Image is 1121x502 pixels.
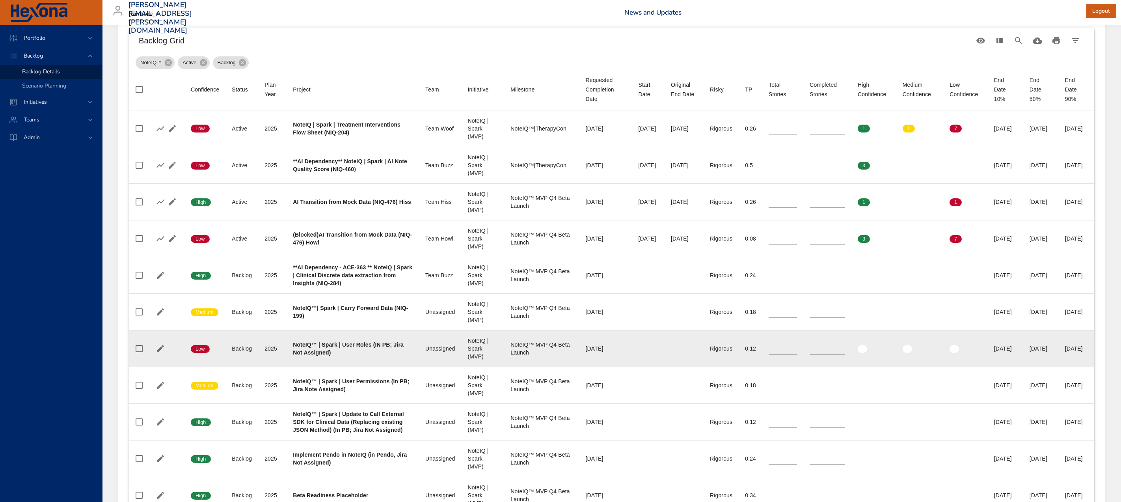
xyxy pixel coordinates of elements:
[136,56,175,69] div: NoteIQ™
[1030,161,1052,169] div: [DATE]
[950,199,962,206] span: 1
[510,341,573,356] div: NoteIQ™ MVP Q4 Beta Launch
[971,31,990,50] button: Standard Views
[1030,125,1052,132] div: [DATE]
[1065,418,1088,426] div: [DATE]
[293,85,311,94] div: Project
[293,121,400,136] b: NoteIQ | Spark | Treatment Interventions Flow Sheet (NIQ-204)
[585,235,626,243] div: [DATE]
[510,161,573,169] div: NoteIQ™|TherapyCon
[1009,31,1028,50] button: Search
[810,80,845,99] div: Sort
[510,451,573,467] div: NoteIQ™ MVP Q4 Beta Launch
[232,308,252,316] div: Backlog
[950,125,962,132] span: 7
[264,418,280,426] div: 2025
[17,134,46,141] span: Admin
[425,125,455,132] div: Team Woof
[1028,31,1047,50] button: Download CSV
[232,381,252,389] div: Backlog
[293,264,412,286] b: **AI Dependency - ACE-363 ** NoteIQ | Spark | Clinical Discrete data extraction from Insights (NI...
[639,80,658,99] div: Sort
[293,199,411,205] b: AI Transition from Mock Data (NIQ-476) Hiss
[950,80,981,99] div: Sort
[468,263,498,287] div: NoteIQ | Spark (MVP)
[1066,31,1085,50] button: Filter Table
[264,308,280,316] div: 2025
[191,162,210,169] span: Low
[745,271,756,279] div: 0.24
[232,125,252,132] div: Active
[858,80,890,99] div: Sort
[510,267,573,283] div: NoteIQ™ MVP Q4 Beta Launch
[213,56,249,69] div: Backlog
[994,455,1017,463] div: [DATE]
[468,117,498,140] div: NoteIQ | Spark (MVP)
[1065,308,1088,316] div: [DATE]
[155,343,166,355] button: Edit Project Details
[585,125,626,132] div: [DATE]
[858,162,870,169] span: 3
[950,235,962,243] span: 7
[994,491,1017,499] div: [DATE]
[710,381,732,389] div: Rigorous
[585,75,626,104] span: Requested Completion Date
[510,125,573,132] div: NoteIQ™|TherapyCon
[191,345,210,353] span: Low
[155,196,166,208] button: Show Burnup
[710,125,732,132] div: Rigorous
[745,345,756,353] div: 0.12
[745,418,756,426] div: 0.12
[994,381,1017,389] div: [DATE]
[425,85,439,94] div: Team
[155,416,166,428] button: Edit Project Details
[903,199,915,206] span: 0
[903,235,915,243] span: 0
[639,80,658,99] span: Start Date
[903,80,937,99] div: Sort
[903,125,915,132] span: 1
[155,159,166,171] button: Show Burnup
[264,271,280,279] div: 2025
[1065,345,1088,353] div: [DATE]
[191,382,218,389] span: Medium
[1065,491,1088,499] div: [DATE]
[1047,31,1066,50] button: Print
[264,125,280,132] div: 2025
[990,31,1009,50] button: View Columns
[1030,308,1052,316] div: [DATE]
[994,345,1017,353] div: [DATE]
[191,235,210,243] span: Low
[191,125,210,132] span: Low
[232,455,252,463] div: Backlog
[1030,198,1052,206] div: [DATE]
[232,85,248,94] div: Status
[425,85,439,94] div: Sort
[1086,4,1116,19] button: Logout
[994,75,1017,104] div: End Date 10%
[994,418,1017,426] div: [DATE]
[671,198,697,206] div: [DATE]
[585,271,626,279] div: [DATE]
[213,59,240,67] span: Backlog
[710,235,732,243] div: Rigorous
[903,80,937,99] div: Medium Confidence
[745,161,756,169] div: 0.5
[468,227,498,250] div: NoteIQ | Spark (MVP)
[745,125,756,132] div: 0.26
[155,306,166,318] button: Edit Project Details
[671,80,697,99] div: Original End Date
[191,455,211,463] span: High
[191,309,218,316] span: Medium
[9,3,69,22] img: Hexona
[264,491,280,499] div: 2025
[129,28,1094,53] div: Table Toolbar
[166,196,178,208] button: Edit Project Details
[994,271,1017,279] div: [DATE]
[293,342,404,356] b: NoteIQ™ | Spark | User Roles (IN PB; Jira Not Assigned)
[155,269,166,281] button: Edit Project Details
[671,235,697,243] div: [DATE]
[1065,271,1088,279] div: [DATE]
[293,231,412,246] b: (Blocked)AI Transition from Mock Data (NIQ-476) Howl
